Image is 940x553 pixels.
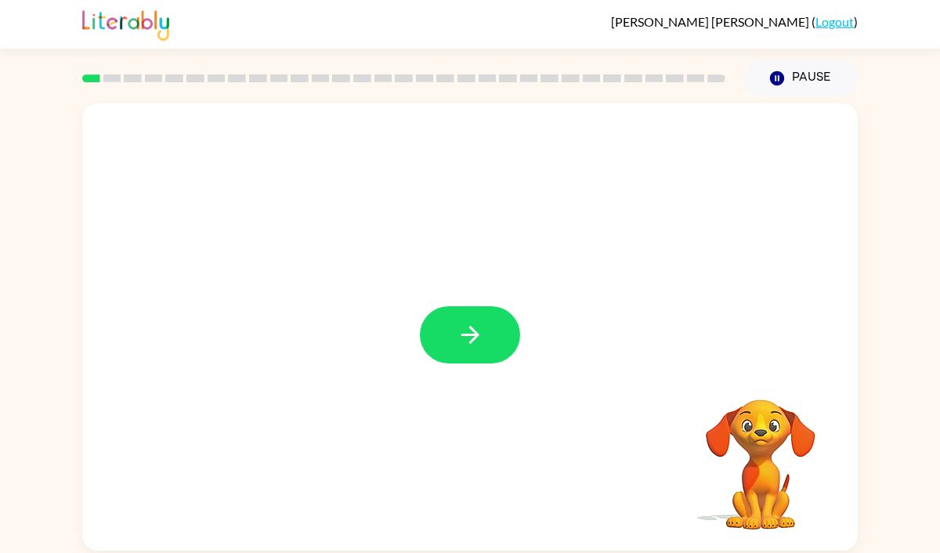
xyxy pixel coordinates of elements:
[815,14,854,29] a: Logout
[744,60,858,96] button: Pause
[611,14,858,29] div: ( )
[82,6,169,41] img: Literably
[682,375,839,532] video: Your browser must support playing .mp4 files to use Literably. Please try using another browser.
[611,14,812,29] span: [PERSON_NAME] [PERSON_NAME]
